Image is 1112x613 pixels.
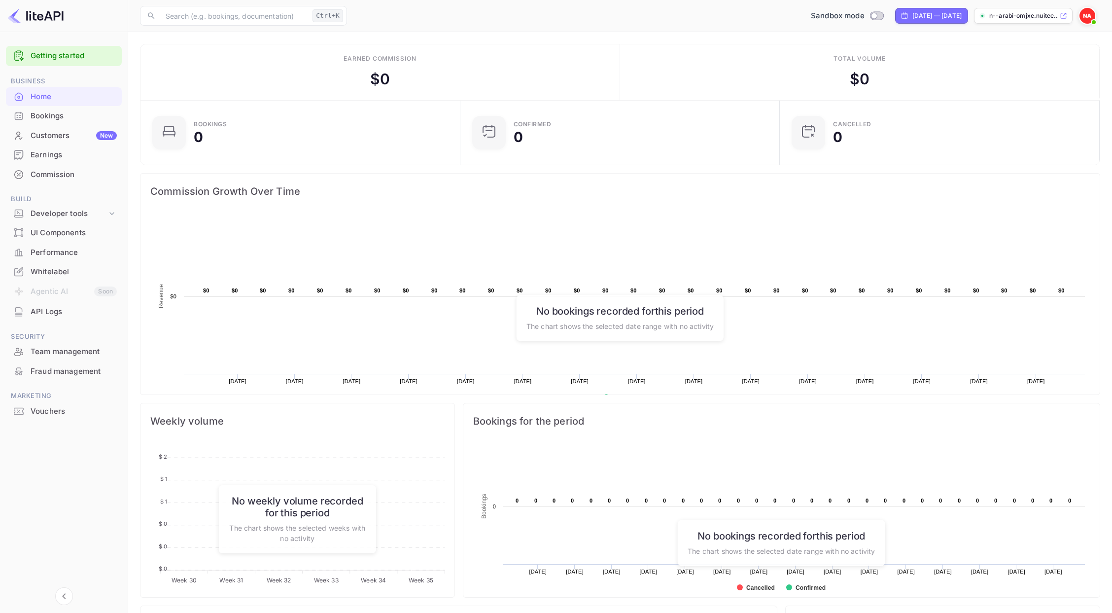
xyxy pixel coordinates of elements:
[903,498,905,504] text: 0
[994,498,997,504] text: 0
[755,498,758,504] text: 0
[286,378,304,384] text: [DATE]
[159,520,167,527] tspan: $ 0
[6,107,122,126] div: Bookings
[833,130,842,144] div: 0
[229,523,366,543] p: The chart shows the selected weeks with no activity
[31,406,117,417] div: Vouchers
[973,288,979,293] text: $0
[219,577,243,584] tspan: Week 31
[6,262,122,282] div: Whitelabel
[6,126,122,144] a: CustomersNew
[802,288,808,293] text: $0
[6,126,122,145] div: CustomersNew
[916,288,922,293] text: $0
[895,8,968,24] div: Click to change the date range period
[718,498,721,504] text: 0
[1013,498,1016,504] text: 0
[750,569,767,575] text: [DATE]
[545,288,552,293] text: $0
[160,475,167,482] tspan: $ 1
[6,362,122,381] div: Fraud management
[403,288,409,293] text: $0
[6,145,122,164] a: Earnings
[773,288,780,293] text: $0
[1008,569,1025,575] text: [DATE]
[194,130,203,144] div: 0
[314,577,339,584] tspan: Week 33
[958,498,961,504] text: 0
[6,243,122,261] a: Performance
[361,577,386,584] tspan: Week 34
[850,68,869,90] div: $ 0
[55,587,73,605] button: Collapse navigation
[529,569,547,575] text: [DATE]
[639,569,657,575] text: [DATE]
[847,498,850,504] text: 0
[590,498,592,504] text: 0
[645,498,648,504] text: 0
[971,569,988,575] text: [DATE]
[96,131,117,140] div: New
[160,498,167,505] tspan: $ 1
[628,378,646,384] text: [DATE]
[514,130,523,144] div: 0
[1068,498,1071,504] text: 0
[810,498,813,504] text: 0
[481,494,487,519] text: Bookings
[6,165,122,184] div: Commission
[676,569,694,575] text: [DATE]
[688,545,875,556] p: The chart shows the selected date range with no activity
[31,306,117,318] div: API Logs
[31,50,117,62] a: Getting started
[553,498,556,504] text: 0
[6,223,122,242] a: UI Components
[1001,288,1008,293] text: $0
[682,498,685,504] text: 0
[830,288,836,293] text: $0
[630,288,637,293] text: $0
[313,9,343,22] div: Ctrl+K
[6,145,122,165] div: Earnings
[742,378,760,384] text: [DATE]
[31,91,117,103] div: Home
[6,243,122,262] div: Performance
[229,378,246,384] text: [DATE]
[6,87,122,106] a: Home
[6,342,122,361] a: Team management
[150,413,445,429] span: Weekly volume
[203,288,209,293] text: $0
[159,453,167,460] tspan: $ 2
[824,569,841,575] text: [DATE]
[229,495,366,519] h6: No weekly volume recorded for this period
[232,288,238,293] text: $0
[514,378,532,384] text: [DATE]
[737,498,740,504] text: 0
[160,6,309,26] input: Search (e.g. bookings, documentation)
[457,378,475,384] text: [DATE]
[1049,498,1052,504] text: 0
[6,107,122,125] a: Bookings
[566,569,584,575] text: [DATE]
[159,565,167,572] tspan: $ 0
[260,288,266,293] text: $0
[700,498,703,504] text: 0
[317,288,323,293] text: $0
[1079,8,1095,24] img: N. Arabi
[913,378,931,384] text: [DATE]
[346,288,352,293] text: $0
[31,247,117,258] div: Performance
[1030,288,1036,293] text: $0
[856,378,874,384] text: [DATE]
[1027,378,1045,384] text: [DATE]
[773,498,776,504] text: 0
[799,378,817,384] text: [DATE]
[150,183,1090,199] span: Commission Growth Over Time
[663,498,666,504] text: 0
[514,121,552,127] div: Confirmed
[6,331,122,342] span: Security
[172,577,197,584] tspan: Week 30
[746,584,775,591] text: Cancelled
[659,288,665,293] text: $0
[944,288,951,293] text: $0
